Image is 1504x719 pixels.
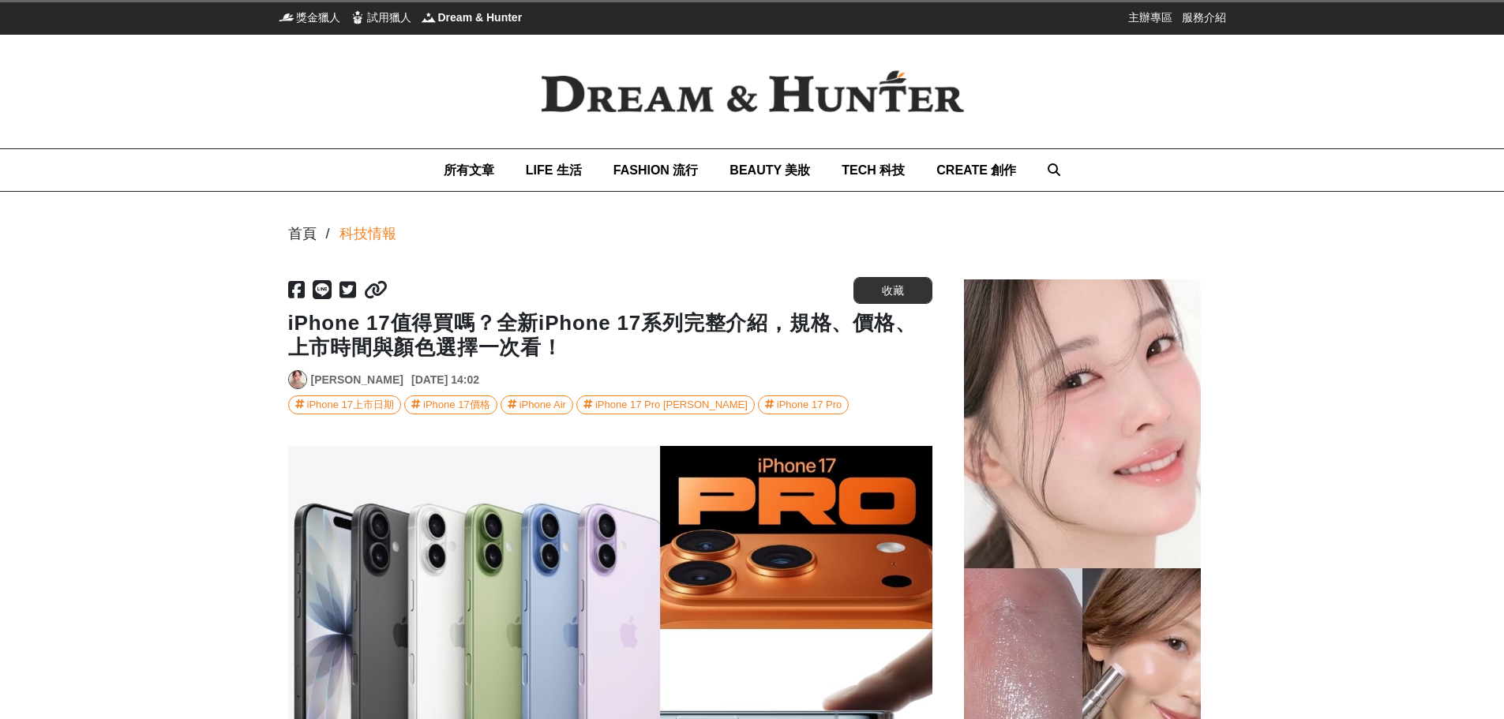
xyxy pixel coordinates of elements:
[613,163,699,177] span: FASHION 流行
[842,163,905,177] span: TECH 科技
[307,396,395,414] div: iPhone 17上市日期
[289,371,306,388] img: Avatar
[288,223,317,245] div: 首頁
[279,9,294,25] img: 獎金獵人
[411,372,479,388] div: [DATE] 14:02
[279,9,340,25] a: 獎金獵人獎金獵人
[404,395,497,414] a: iPhone 17價格
[516,45,989,138] img: Dream & Hunter
[842,149,905,191] a: TECH 科技
[350,9,411,25] a: 試用獵人試用獵人
[288,311,932,360] h1: iPhone 17值得買嗎？全新iPhone 17系列完整介紹，規格、價格、上市時間與顏色選擇一次看！
[936,163,1016,177] span: CREATE 創作
[613,149,699,191] a: FASHION 流行
[311,372,403,388] a: [PERSON_NAME]
[421,9,523,25] a: Dream & HunterDream & Hunter
[444,163,494,177] span: 所有文章
[438,9,523,25] span: Dream & Hunter
[595,396,748,414] div: iPhone 17 Pro [PERSON_NAME]
[1182,9,1226,25] a: 服務介紹
[339,223,396,245] a: 科技情報
[288,370,307,389] a: Avatar
[501,395,573,414] a: iPhone Air
[526,149,582,191] a: LIFE 生活
[758,395,849,414] a: iPhone 17 Pro
[326,223,330,245] div: /
[777,396,842,414] div: iPhone 17 Pro
[444,149,494,191] a: 所有文章
[423,396,490,414] div: iPhone 17價格
[421,9,437,25] img: Dream & Hunter
[576,395,755,414] a: iPhone 17 Pro [PERSON_NAME]
[296,9,340,25] span: 獎金獵人
[729,163,810,177] span: BEAUTY 美妝
[853,277,932,304] button: 收藏
[519,396,566,414] div: iPhone Air
[367,9,411,25] span: 試用獵人
[350,9,366,25] img: 試用獵人
[936,149,1016,191] a: CREATE 創作
[526,163,582,177] span: LIFE 生活
[1128,9,1172,25] a: 主辦專區
[288,395,402,414] a: iPhone 17上市日期
[729,149,810,191] a: BEAUTY 美妝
